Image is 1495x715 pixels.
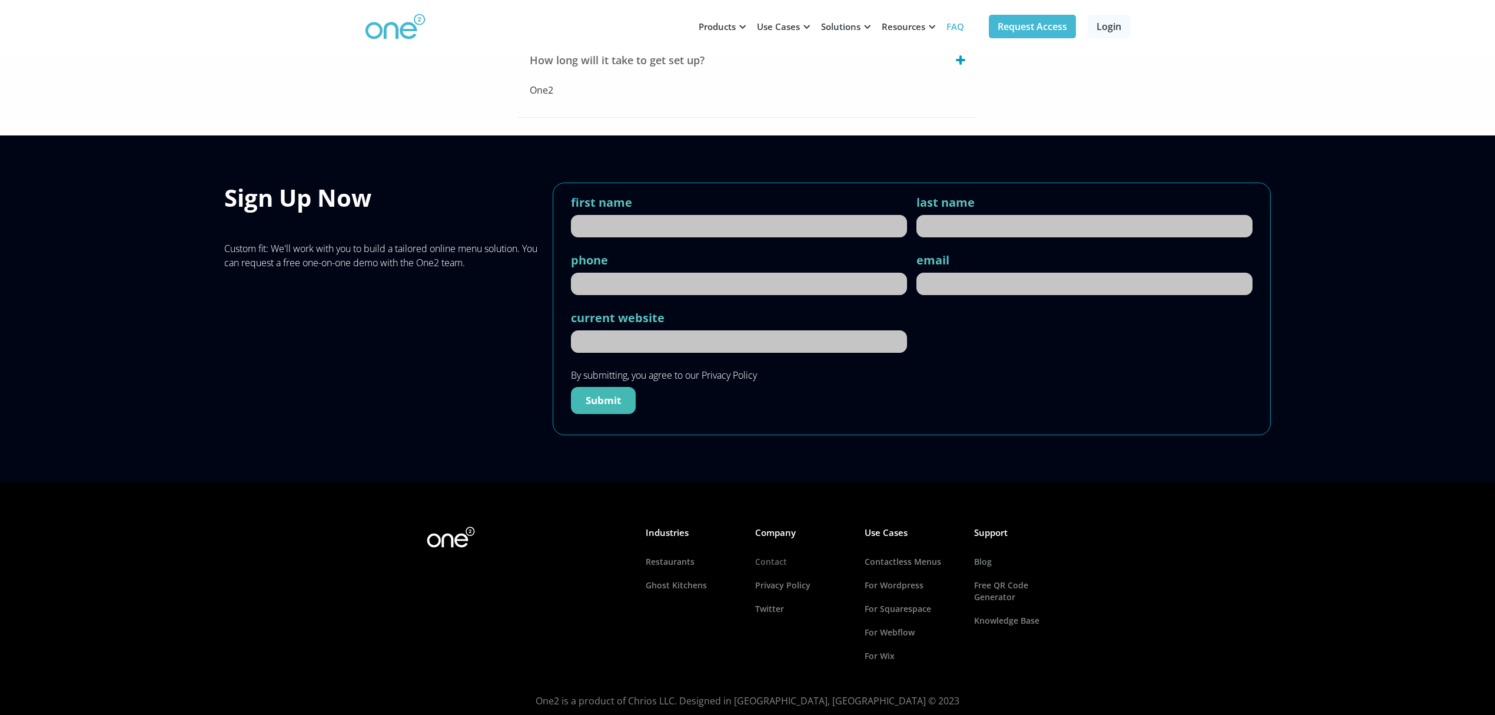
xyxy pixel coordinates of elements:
h5: Support [974,527,1068,538]
input: Submit [571,387,636,414]
label: phone [571,253,608,268]
div: Resources [882,21,925,32]
a: Request Access [989,15,1076,38]
h2: Sign Up Now [224,183,543,213]
label: first name [571,195,632,210]
img: One2 Logo [365,14,426,40]
h5: Company [755,527,849,538]
div: By submitting, you agree to our Privacy Policy [571,368,757,382]
a: FAQ [939,9,971,44]
label: email [916,253,949,268]
a: Contactless Menus [865,550,959,574]
a: For Webflow [865,621,959,644]
label: current website [571,310,665,326]
div: How long will it take to get set up? [530,54,705,66]
a: Twitter [755,597,849,621]
img: One2 Logo2 [427,527,475,548]
div: Custom fit: We'll work with you to build a tailored online menu solution. You can request a free ... [224,241,543,270]
a: Knowledge Base [974,609,1068,633]
a: Free QR Code Generator [974,574,1068,609]
a: Ghost Kitchens [646,574,740,597]
h5: Industries [646,527,740,538]
div: Use Cases [757,21,800,32]
a: Contact [755,550,849,574]
label: last name [916,195,975,210]
a: Privacy Policy [755,574,849,597]
div: Solutions [821,21,861,32]
a: Restaurants [646,550,740,574]
h5: Use Cases [865,527,959,538]
a: For Wordpress [865,574,959,597]
p: One2 is a product of Chrios LLC. Designed in [GEOGRAPHIC_DATA], [GEOGRAPHIC_DATA] © 2023 [424,691,1071,710]
p: One2 [530,81,977,100]
div: Products [699,21,736,32]
a: For Squarespace [865,597,959,621]
a: Blog [974,550,1068,574]
a: Login [1088,15,1130,38]
a: For Wix [865,644,959,668]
